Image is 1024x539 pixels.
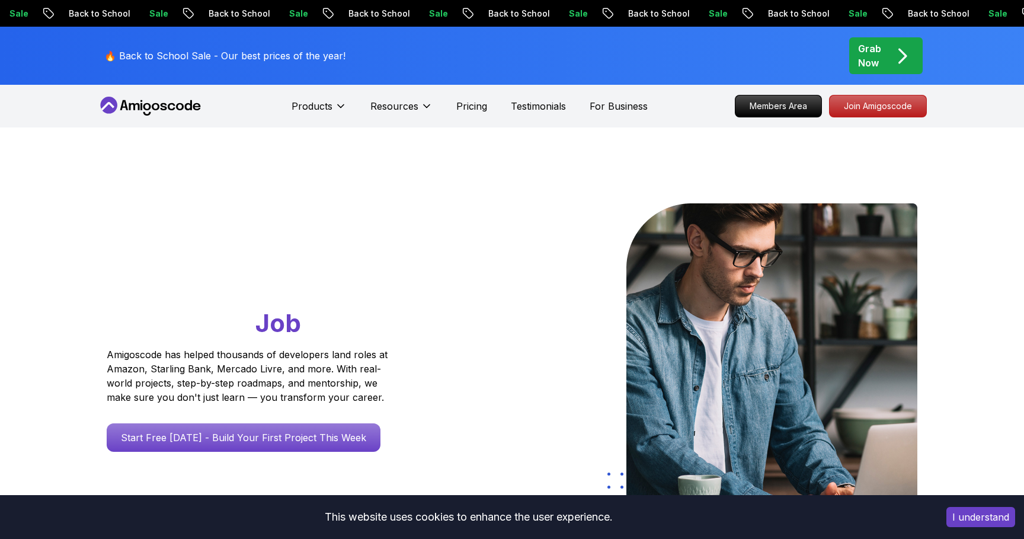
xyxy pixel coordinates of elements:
img: hero [626,203,917,509]
p: Resources [370,99,418,113]
p: Sale [978,8,1016,20]
p: Amigoscode has helped thousands of developers land roles at Amazon, Starling Bank, Mercado Livre,... [107,347,391,404]
button: Products [292,99,347,123]
p: Back to School [59,8,139,20]
p: Back to School [758,8,839,20]
a: Pricing [456,99,487,113]
h1: Go From Learning to Hired: Master Java, Spring Boot & Cloud Skills That Get You the [107,203,433,340]
button: Resources [370,99,433,123]
a: Start Free [DATE] - Build Your First Project This Week [107,423,380,452]
p: Join Amigoscode [830,95,926,117]
p: Sale [139,8,177,20]
p: Sale [559,8,597,20]
p: Back to School [898,8,978,20]
a: Testimonials [511,99,566,113]
p: Back to School [478,8,559,20]
div: This website uses cookies to enhance the user experience. [9,504,929,530]
p: 🔥 Back to School Sale - Our best prices of the year! [104,49,345,63]
p: Sale [419,8,457,20]
a: For Business [590,99,648,113]
p: Back to School [338,8,419,20]
a: Members Area [735,95,822,117]
p: Back to School [199,8,279,20]
p: Sale [699,8,737,20]
span: Job [255,308,301,338]
p: Sale [279,8,317,20]
a: Join Amigoscode [829,95,927,117]
p: Grab Now [858,42,881,70]
p: Sale [839,8,876,20]
p: Back to School [618,8,699,20]
button: Accept cookies [946,507,1015,527]
p: Members Area [735,95,821,117]
p: Products [292,99,332,113]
